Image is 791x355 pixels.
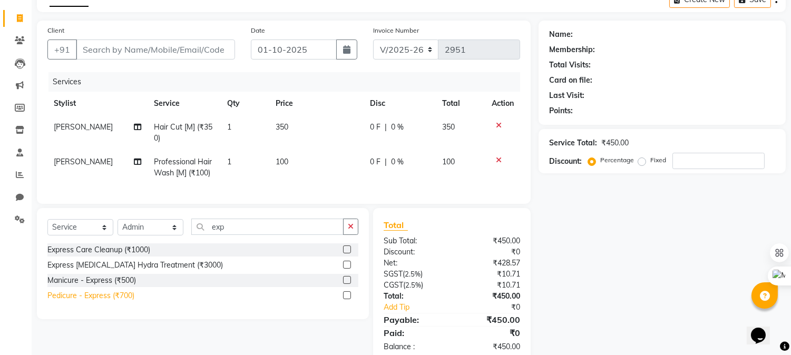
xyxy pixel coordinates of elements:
span: 0 % [391,156,404,167]
div: ₹0 [465,302,529,313]
div: Service Total: [549,137,597,149]
div: Name: [549,29,573,40]
span: 350 [443,122,455,132]
div: Membership: [549,44,595,55]
span: 2.5% [405,270,421,278]
div: Sub Total: [376,235,452,246]
span: 2.5% [405,281,421,289]
div: Balance : [376,341,452,352]
div: Paid: [376,327,452,339]
span: [PERSON_NAME] [54,157,113,166]
span: 350 [276,122,288,132]
span: 0 % [391,122,404,133]
div: ₹0 [452,246,529,258]
div: ( ) [376,280,452,291]
span: 100 [276,157,288,166]
div: ₹0 [452,327,529,339]
div: ₹450.00 [452,313,529,326]
span: Hair Cut [M] (₹350) [154,122,213,143]
div: Services [48,72,528,92]
div: Total: [376,291,452,302]
th: Stylist [47,92,148,115]
h3: Style [4,33,154,45]
th: Qty [221,92,269,115]
div: ₹10.71 [452,280,529,291]
span: Total [384,220,408,231]
div: Discount: [549,156,582,167]
iframe: chat widget [747,313,780,344]
th: Total [436,92,486,115]
div: ₹428.57 [452,258,529,269]
div: Express [MEDICAL_DATA] Hydra Treatment (₹3000) [47,260,223,271]
div: ₹450.00 [452,291,529,302]
div: Last Visit: [549,90,584,101]
div: Payable: [376,313,452,326]
div: Discount: [376,246,452,258]
span: CGST [384,280,403,290]
span: 0 F [370,122,380,133]
label: Font Size [4,64,36,73]
span: 1 [227,122,231,132]
a: Back to Top [16,14,57,23]
div: Points: [549,105,573,116]
div: ₹450.00 [452,341,529,352]
div: Card on file: [549,75,592,86]
button: +91 [47,40,77,60]
label: Fixed [650,155,666,165]
div: Outline [4,4,154,14]
div: ₹10.71 [452,269,529,280]
th: Service [148,92,221,115]
input: Search by Name/Mobile/Email/Code [76,40,235,60]
div: ₹450.00 [601,137,629,149]
th: Disc [364,92,436,115]
label: Invoice Number [373,26,419,35]
span: 16 px [13,73,30,82]
input: Search or Scan [191,219,344,235]
span: [PERSON_NAME] [54,122,113,132]
th: Action [485,92,520,115]
span: 100 [443,157,455,166]
span: 0 F [370,156,380,167]
div: ₹450.00 [452,235,529,246]
div: Manicure - Express (₹500) [47,275,136,286]
div: Pedicure - Express (₹700) [47,290,134,301]
div: ( ) [376,269,452,280]
span: 1 [227,157,231,166]
div: Total Visits: [549,60,591,71]
th: Price [269,92,364,115]
div: Express Care Cleanup (₹1000) [47,244,150,255]
label: Date [251,26,265,35]
a: Add Tip [376,302,465,313]
label: Client [47,26,64,35]
div: Net: [376,258,452,269]
span: | [385,122,387,133]
span: Professional Hair Wash [M] (₹100) [154,157,212,177]
label: Percentage [600,155,634,165]
span: | [385,156,387,167]
span: SGST [384,269,403,279]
